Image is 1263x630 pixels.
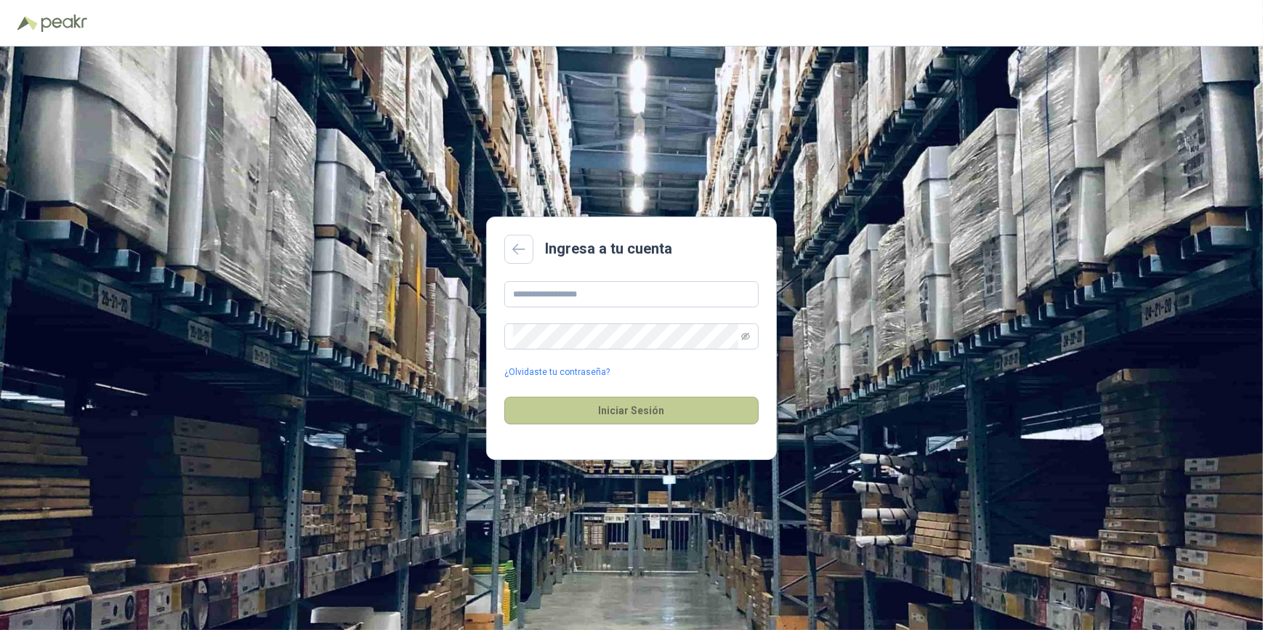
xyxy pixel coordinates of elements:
img: Logo [17,16,38,31]
button: Iniciar Sesión [504,397,759,424]
h2: Ingresa a tu cuenta [545,238,672,260]
img: Peakr [41,15,87,32]
a: ¿Olvidaste tu contraseña? [504,366,610,379]
span: eye-invisible [741,332,750,341]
